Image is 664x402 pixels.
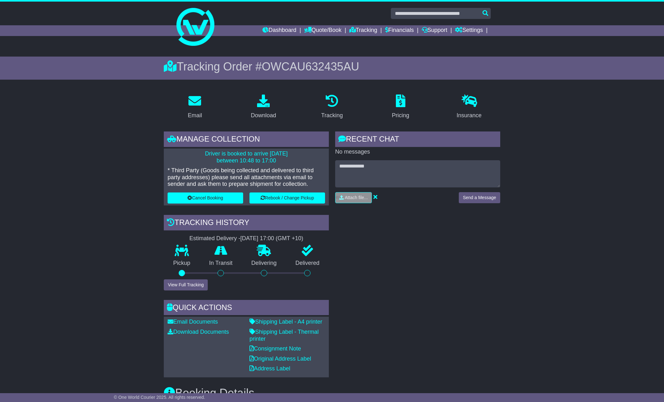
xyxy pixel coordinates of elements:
[392,111,409,120] div: Pricing
[168,329,229,335] a: Download Documents
[249,329,319,342] a: Shipping Label - Thermal printer
[262,60,359,73] span: OWCAU632435AU
[249,192,325,204] button: Rebook / Change Pickup
[164,300,329,317] div: Quick Actions
[164,260,200,267] p: Pickup
[385,25,414,36] a: Financials
[388,92,413,122] a: Pricing
[200,260,242,267] p: In Transit
[249,345,301,352] a: Consignment Note
[452,92,486,122] a: Insurance
[251,111,276,120] div: Download
[240,235,303,242] div: [DATE] 17:00 (GMT +10)
[247,92,280,122] a: Download
[457,111,482,120] div: Insurance
[422,25,447,36] a: Support
[168,192,243,204] button: Cancel Booking
[262,25,296,36] a: Dashboard
[168,167,325,188] p: * Third Party (Goods being collected and delivered to third party addresses) please send all atta...
[249,319,322,325] a: Shipping Label - A4 printer
[317,92,347,122] a: Tracking
[335,131,500,149] div: RECENT CHAT
[168,150,325,164] p: Driver is booked to arrive [DATE] between 10:48 to 17:00
[164,215,329,232] div: Tracking history
[349,25,377,36] a: Tracking
[114,395,205,400] span: © One World Courier 2025. All rights reserved.
[164,60,500,73] div: Tracking Order #
[335,149,500,155] p: No messages
[164,279,208,290] button: View Full Tracking
[242,260,286,267] p: Delivering
[459,192,500,203] button: Send a Message
[321,111,343,120] div: Tracking
[164,131,329,149] div: Manage collection
[304,25,341,36] a: Quote/Book
[286,260,329,267] p: Delivered
[249,365,290,372] a: Address Label
[188,111,202,120] div: Email
[184,92,206,122] a: Email
[164,387,500,399] h3: Booking Details
[249,356,311,362] a: Original Address Label
[168,319,218,325] a: Email Documents
[164,235,329,242] div: Estimated Delivery -
[455,25,483,36] a: Settings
